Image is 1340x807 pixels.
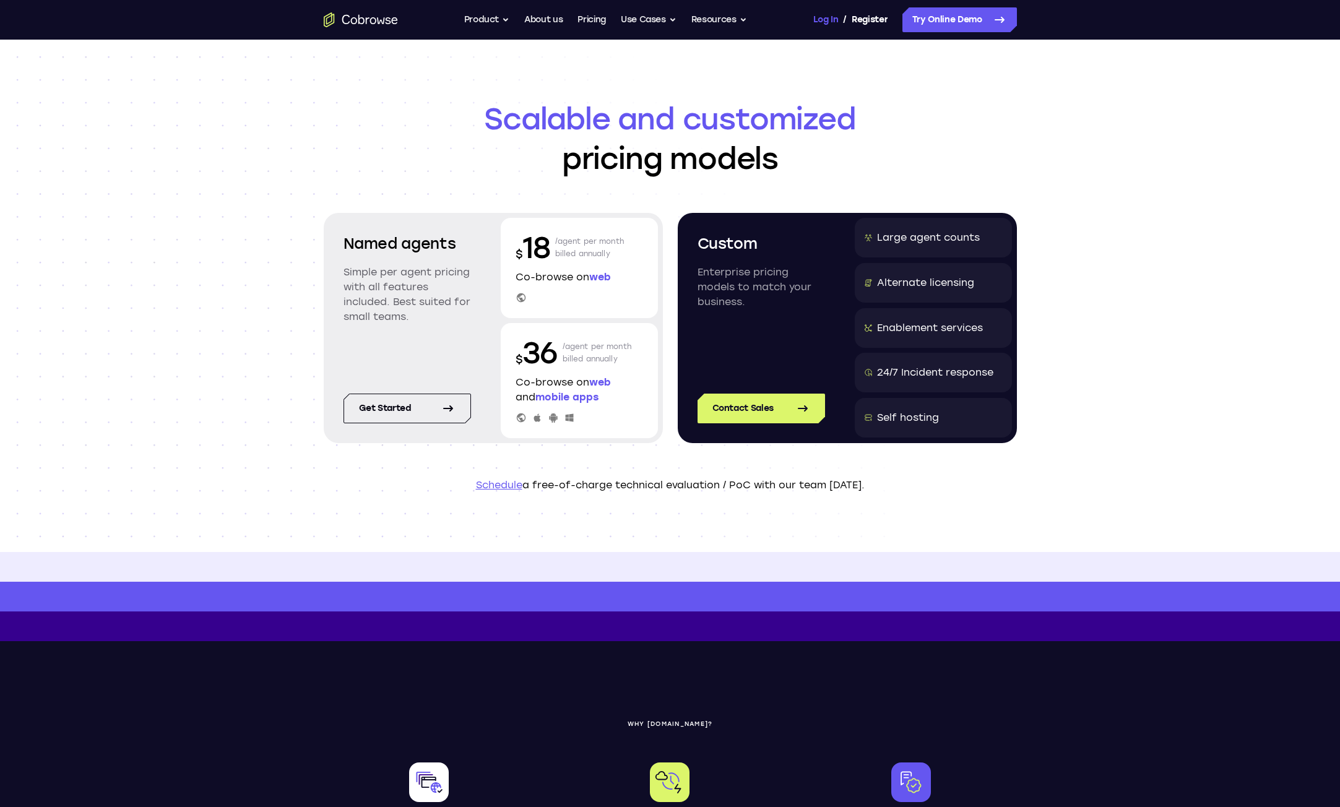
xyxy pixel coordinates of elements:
span: / [843,12,847,27]
p: 18 [516,228,550,267]
h1: pricing models [324,99,1017,178]
button: Product [464,7,510,32]
span: mobile apps [535,391,599,403]
span: $ [516,353,523,366]
a: Register [852,7,888,32]
div: Self hosting [877,410,939,425]
span: web [589,376,611,388]
p: WHY [DOMAIN_NAME]? [324,720,1017,728]
h2: Named agents [344,233,471,255]
a: Log In [813,7,838,32]
a: Schedule [476,479,522,491]
div: 24/7 Incident response [877,365,993,380]
div: Enablement services [877,321,983,335]
div: Large agent counts [877,230,980,245]
p: 36 [516,333,558,373]
p: Simple per agent pricing with all features included. Best suited for small teams. [344,265,471,324]
a: About us [524,7,563,32]
p: /agent per month billed annually [563,333,632,373]
h2: Custom [698,233,825,255]
p: a free-of-charge technical evaluation / PoC with our team [DATE]. [324,478,1017,493]
p: /agent per month billed annually [555,228,625,267]
span: $ [516,248,523,261]
button: Resources [691,7,747,32]
p: Co-browse on [516,270,643,285]
p: Co-browse on and [516,375,643,405]
button: Use Cases [621,7,676,32]
p: Enterprise pricing models to match your business. [698,265,825,309]
a: Get started [344,394,471,423]
a: Try Online Demo [902,7,1017,32]
div: Alternate licensing [877,275,974,290]
span: web [589,271,611,283]
a: Pricing [577,7,606,32]
a: Contact Sales [698,394,825,423]
span: Scalable and customized [324,99,1017,139]
a: Go to the home page [324,12,398,27]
